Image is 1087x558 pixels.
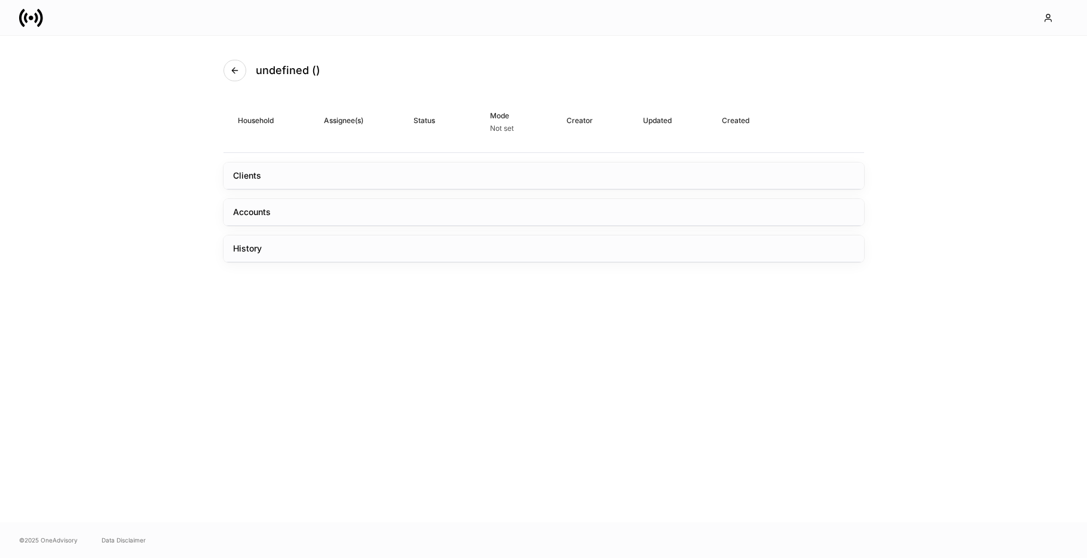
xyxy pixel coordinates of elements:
div: Status [414,115,440,126]
a: Data Disclaimer [102,535,146,545]
div: Mode [490,110,516,121]
h4: undefined () [256,63,320,78]
div: Clients [233,170,261,182]
div: Created [722,115,749,126]
div: Not set [490,124,514,133]
span: © 2025 OneAdvisory [19,535,78,545]
div: Assignee(s) [324,115,363,126]
div: Household [238,115,274,126]
div: Updated [643,115,672,126]
div: History [233,243,262,255]
div: Accounts [233,206,271,218]
div: Creator [567,115,593,126]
